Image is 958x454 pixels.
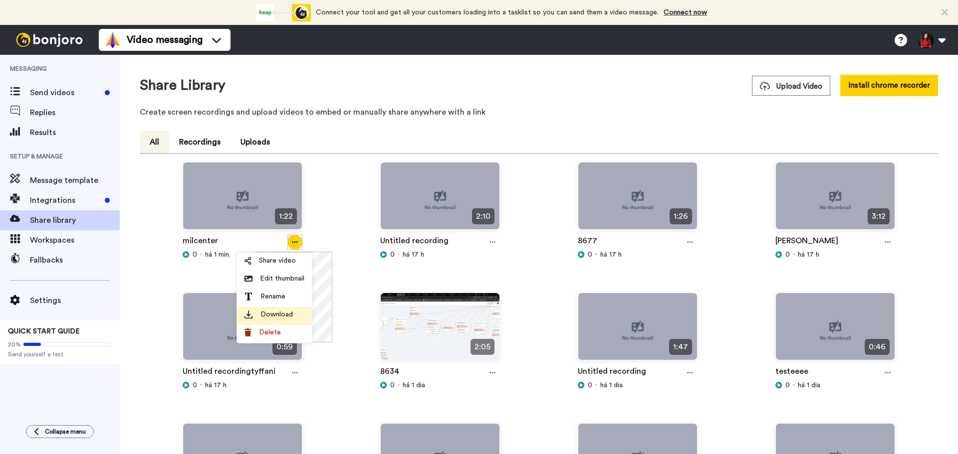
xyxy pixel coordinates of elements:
span: 0:46 [865,339,890,355]
span: 2:05 [471,339,494,355]
span: 0:59 [272,339,297,355]
button: Uploads [231,131,280,153]
a: [PERSON_NAME] [775,235,838,250]
a: 8634 [380,365,399,380]
div: há 17 h [183,380,302,390]
div: há 1 dia [578,380,698,390]
img: no-thumbnail.jpg [776,162,895,238]
span: Delete [259,327,281,337]
div: há 1 min. [183,250,302,260]
span: 20% [8,340,21,348]
span: Workspaces [30,234,120,246]
span: Edit thumbnail [260,274,304,284]
span: Message template [30,174,120,186]
div: há 1 dia [775,380,895,390]
span: 0 [390,250,395,260]
span: Send yourself a test [8,350,112,358]
span: Rename [260,292,285,302]
span: Share library [30,214,120,226]
span: 0 [390,380,395,390]
span: Collapse menu [45,428,86,436]
img: no-thumbnail.jpg [183,162,302,238]
span: 3:12 [868,208,890,224]
button: Install chrome recorder [840,75,938,96]
span: 1:26 [670,208,692,224]
span: 0 [785,250,790,260]
div: há 17 h [578,250,698,260]
button: Collapse menu [26,425,94,438]
a: Connect now [664,9,707,16]
h1: Share Library [140,78,226,93]
span: Video messaging [127,33,203,47]
a: milcenter [183,235,218,250]
a: 8677 [578,235,597,250]
span: 2:10 [472,208,494,224]
span: 0 [785,380,790,390]
span: Send videos [30,87,101,99]
img: no-thumbnail.jpg [578,162,697,238]
img: no-thumbnail.jpg [183,293,302,368]
img: no-thumbnail.jpg [578,293,697,368]
span: Download [260,309,293,319]
span: Fallbacks [30,254,120,266]
span: Connect your tool and get all your customers loading into a tasklist so you can send them a video... [316,9,659,16]
button: Recordings [169,131,231,153]
span: Upload Video [760,81,822,92]
img: 55d177c4-a039-49af-8f02-89707f2f1865_thumbnail_source_1760445265.jpg [381,293,499,368]
button: Upload Video [752,76,830,96]
div: há 17 h [775,250,895,260]
span: 0 [588,250,592,260]
div: há 1 dia [380,380,500,390]
span: Replies [30,107,120,119]
a: Untitled recordingtyffani [183,365,275,380]
span: Settings [30,295,120,306]
span: Share video [259,256,296,266]
span: 0 [588,380,592,390]
div: há 17 h [380,250,500,260]
a: testeeee [775,365,808,380]
span: 1:22 [275,208,297,224]
span: 0 [193,380,197,390]
p: Create screen recordings and upload videos to embed or manually share anywhere with a link [140,106,938,118]
img: vm-color.svg [105,32,121,48]
img: bj-logo-header-white.svg [12,33,87,47]
span: 1:47 [669,339,692,355]
div: animation [256,4,311,21]
img: no-thumbnail.jpg [381,162,499,238]
img: no-thumbnail.jpg [776,293,895,368]
span: 0 [193,250,197,260]
button: All [140,131,169,153]
a: Untitled recording [380,235,449,250]
span: Results [30,127,120,139]
span: QUICK START GUIDE [8,328,80,335]
span: Integrations [30,194,101,206]
a: Untitled recording [578,365,646,380]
